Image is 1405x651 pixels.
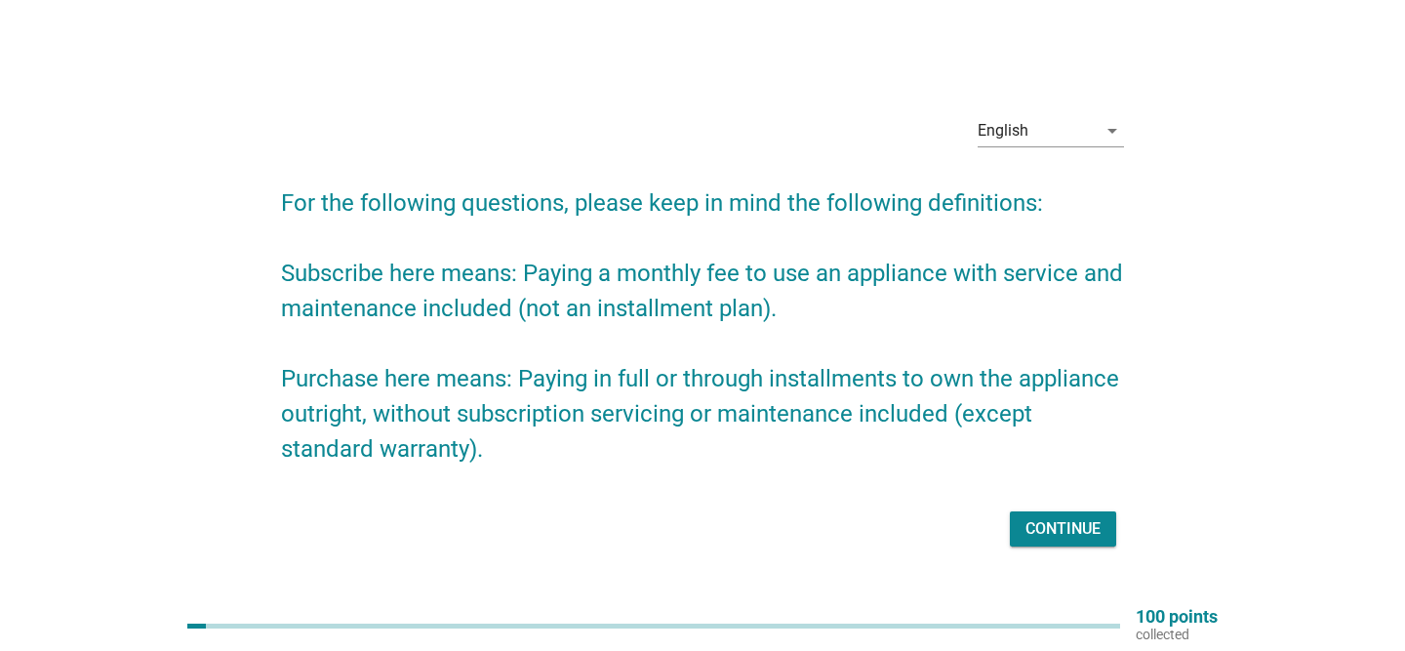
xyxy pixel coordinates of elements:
div: Continue [1025,517,1101,541]
button: Continue [1010,511,1116,547]
i: arrow_drop_down [1101,119,1124,142]
p: collected [1136,626,1218,643]
div: English [978,122,1028,140]
h2: For the following questions, please keep in mind the following definitions: Subscribe here means:... [281,166,1124,467]
p: 100 points [1136,608,1218,626]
